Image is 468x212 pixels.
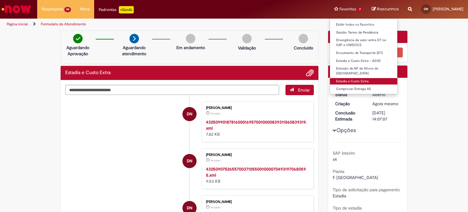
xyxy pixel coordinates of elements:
[333,187,400,192] b: Tipo de solicitação para pagamento
[187,154,192,168] span: DN
[372,92,401,98] div: Aberto
[211,159,220,162] span: 1m atrás
[211,112,220,115] span: 1m atrás
[64,7,71,12] span: 99
[73,34,83,43] img: check-circle-green.png
[372,101,398,106] time: 01/10/2025 09:07:03
[119,6,134,13] p: +GenAi
[330,78,397,85] a: Estadia e Custo Extra
[328,31,408,43] div: Opções do Chamado
[129,34,139,43] img: arrow-next.png
[433,6,463,12] span: [PERSON_NAME]
[333,169,344,174] b: Planta
[206,166,307,184] div: 9.53 KB
[330,18,398,94] ul: Favoritos
[330,37,397,48] a: Divergência de valor entre DT no SAP e UNIDOCS
[5,19,307,30] ul: Trilhas de página
[298,87,310,93] span: Enviar
[206,166,306,178] a: 43250907526557003710550010000704931970680595.xml
[42,6,63,12] span: Requisições
[211,206,220,209] time: 01/10/2025 09:06:14
[285,85,314,95] button: Enviar
[211,206,220,209] span: 1m atrás
[330,21,397,28] a: Exibir todos os Favoritos
[330,58,397,64] a: Estadia e Custo Extra - ASVD
[183,154,197,168] div: Daiani Nascimento
[65,85,279,95] textarea: Digite sua mensagem aqui...
[206,119,307,137] div: 7.82 KB
[333,156,337,162] span: s4
[372,101,401,107] div: 01/10/2025 09:07:03
[330,86,397,92] a: Comprovar Entrega AS
[176,45,205,51] p: Em andamento
[186,34,195,43] img: img-circle-grey.png
[331,92,368,98] dt: Status
[330,65,397,77] a: Emissão de NF de Ativos do [GEOGRAPHIC_DATA]
[333,175,378,180] span: F. [GEOGRAPHIC_DATA]
[339,6,356,12] span: Favoritos
[333,150,355,156] b: SAP Interim
[372,101,398,106] span: Agora mesmo
[377,6,399,12] span: Rascunhos
[41,22,86,27] a: Formulário de Atendimento
[330,29,397,36] a: Gestão Termo de Pendência
[206,106,307,110] div: [PERSON_NAME]
[65,70,111,76] h2: Estadia e Custo Extra Histórico de tíquete
[424,7,428,11] span: DN
[119,45,149,57] p: Aguardando atendimento
[306,69,314,77] button: Adicionar anexos
[206,153,307,157] div: [PERSON_NAME]
[1,3,32,15] img: ServiceNow
[187,107,192,121] span: DN
[299,34,308,43] img: img-circle-grey.png
[357,7,363,12] span: 7
[242,34,252,43] img: img-circle-grey.png
[372,110,401,122] div: [DATE] 14:07:07
[7,22,28,27] a: Página inicial
[333,193,346,199] span: Estadia
[206,200,307,204] div: [PERSON_NAME]
[183,107,197,121] div: Daiani Nascimento
[63,45,93,57] p: Aguardando Aprovação
[211,112,220,115] time: 01/10/2025 09:06:24
[99,6,134,13] div: Padroniza
[333,205,362,211] b: Tipo de estadia
[372,6,399,12] a: Rascunhos
[330,50,397,56] a: Documento de Transporte (DT)
[206,119,307,131] a: 43250990187816000169570010000839311060839319.xml
[238,45,256,51] p: Validação
[294,45,313,51] p: Concluído
[331,101,368,107] dt: Criação
[211,159,220,162] time: 01/10/2025 09:06:19
[80,6,90,12] span: More
[331,110,368,122] dt: Conclusão Estimada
